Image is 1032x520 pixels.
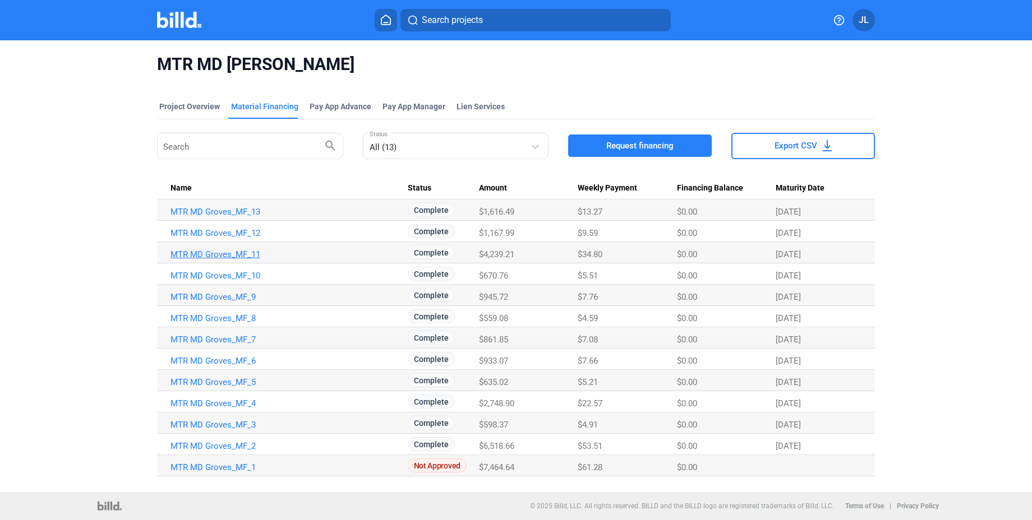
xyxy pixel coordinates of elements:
[776,356,801,366] span: [DATE]
[677,313,697,323] span: $0.00
[408,288,455,302] span: Complete
[408,245,455,259] span: Complete
[479,441,514,451] span: $6,518.66
[479,207,514,217] span: $1,616.49
[677,228,697,238] span: $0.00
[479,228,514,238] span: $1,167.99
[677,271,697,281] span: $0.00
[677,183,743,193] span: Financing Balance
[897,502,939,510] b: Privacy Policy
[370,142,397,152] mat-select-trigger: All (13)
[578,313,598,323] span: $4.59
[171,335,408,345] a: MTR MD Groves_MF_7
[98,502,122,510] img: logo
[578,228,598,238] span: $9.59
[479,356,508,366] span: $933.07
[479,377,508,387] span: $635.02
[677,441,697,451] span: $0.00
[731,133,875,159] button: Export CSV
[408,203,455,217] span: Complete
[479,292,508,302] span: $945.72
[776,441,801,451] span: [DATE]
[578,462,602,472] span: $61.28
[530,502,834,510] p: © 2025 Billd, LLC. All rights reserved. BILLD and the BILLD logo are registered trademarks of Bil...
[171,271,408,281] a: MTR MD Groves_MF_10
[776,249,801,259] span: [DATE]
[408,373,455,387] span: Complete
[479,335,508,345] span: $861.85
[479,183,578,193] div: Amount
[231,101,298,112] div: Material Financing
[408,458,467,472] span: Not Approved
[479,271,508,281] span: $670.76
[578,377,598,387] span: $5.21
[578,183,637,193] span: Weekly Payment
[776,183,824,193] span: Maturity Date
[677,356,697,366] span: $0.00
[677,183,776,193] div: Financing Balance
[859,13,869,27] span: JL
[677,249,697,259] span: $0.00
[171,462,408,472] a: MTR MD Groves_MF_1
[479,398,514,408] span: $2,748.90
[479,313,508,323] span: $559.08
[408,309,455,323] span: Complete
[578,420,598,430] span: $4.91
[776,207,801,217] span: [DATE]
[775,140,817,151] span: Export CSV
[776,335,801,345] span: [DATE]
[677,335,697,345] span: $0.00
[776,292,801,302] span: [DATE]
[776,183,861,193] div: Maturity Date
[171,356,408,366] a: MTR MD Groves_MF_6
[171,228,408,238] a: MTR MD Groves_MF_12
[408,437,455,451] span: Complete
[408,267,455,281] span: Complete
[578,398,602,408] span: $22.57
[324,138,337,152] mat-icon: search
[578,271,598,281] span: $5.51
[408,331,455,345] span: Complete
[677,292,697,302] span: $0.00
[578,183,676,193] div: Weekly Payment
[171,398,408,408] a: MTR MD Groves_MF_4
[171,441,408,451] a: MTR MD Groves_MF_2
[171,420,408,430] a: MTR MD Groves_MF_3
[408,416,455,430] span: Complete
[383,101,445,112] span: Pay App Manager
[776,377,801,387] span: [DATE]
[578,207,602,217] span: $13.27
[408,224,455,238] span: Complete
[677,462,697,472] span: $0.00
[408,352,455,366] span: Complete
[677,377,697,387] span: $0.00
[408,394,455,408] span: Complete
[171,292,408,302] a: MTR MD Groves_MF_9
[479,249,514,259] span: $4,239.21
[578,441,602,451] span: $53.51
[408,183,480,193] div: Status
[171,377,408,387] a: MTR MD Groves_MF_5
[568,134,712,157] button: Request financing
[310,101,371,112] div: Pay App Advance
[408,183,431,193] span: Status
[890,502,891,510] p: |
[776,313,801,323] span: [DATE]
[457,101,505,112] div: Lien Services
[677,420,697,430] span: $0.00
[159,101,220,112] div: Project Overview
[677,398,697,408] span: $0.00
[578,356,598,366] span: $7.66
[776,420,801,430] span: [DATE]
[157,54,875,75] span: MTR MD [PERSON_NAME]
[171,183,408,193] div: Name
[171,249,408,259] a: MTR MD Groves_MF_11
[677,207,697,217] span: $0.00
[578,249,602,259] span: $34.80
[578,335,598,345] span: $7.08
[606,140,674,151] span: Request financing
[171,183,192,193] span: Name
[422,13,483,27] span: Search projects
[171,207,408,217] a: MTR MD Groves_MF_13
[776,228,801,238] span: [DATE]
